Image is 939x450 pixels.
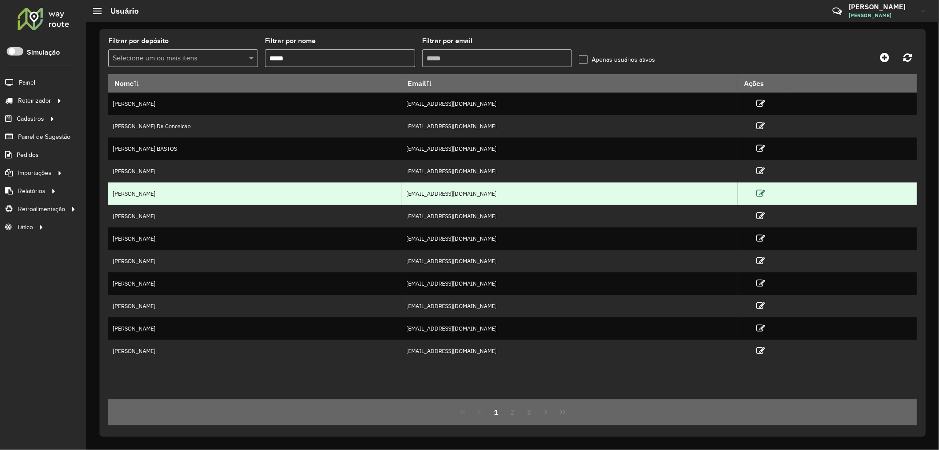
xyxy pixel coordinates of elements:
label: Simulação [27,47,60,58]
a: Editar [756,232,765,244]
h2: Usuário [102,6,139,16]
td: [PERSON_NAME] [108,227,402,250]
td: [EMAIL_ADDRESS][DOMAIN_NAME] [402,205,738,227]
span: Relatórios [18,186,45,196]
td: [EMAIL_ADDRESS][DOMAIN_NAME] [402,317,738,340]
a: Editar [756,97,765,109]
th: Nome [108,74,402,93]
button: Next Page [538,404,554,420]
span: Retroalimentação [18,205,65,214]
td: [EMAIL_ADDRESS][DOMAIN_NAME] [402,227,738,250]
td: [PERSON_NAME] [108,205,402,227]
td: [PERSON_NAME] [108,160,402,182]
td: [PERSON_NAME] [108,250,402,272]
span: Cadastros [17,114,44,123]
td: [PERSON_NAME] [108,317,402,340]
td: [EMAIL_ADDRESS][DOMAIN_NAME] [402,182,738,205]
td: [EMAIL_ADDRESS][DOMAIN_NAME] [402,93,738,115]
th: Ações [738,74,791,93]
a: Editar [756,277,765,289]
td: [PERSON_NAME] [108,93,402,115]
td: [PERSON_NAME] [108,295,402,317]
span: Roteirizador [18,96,51,105]
label: Filtrar por depósito [108,36,169,46]
button: 1 [488,404,504,420]
a: Editar [756,210,765,222]
span: Importações [18,168,52,178]
label: Apenas usuários ativos [579,55,655,64]
td: [EMAIL_ADDRESS][DOMAIN_NAME] [402,250,738,272]
label: Filtrar por nome [265,36,316,46]
td: [EMAIL_ADDRESS][DOMAIN_NAME] [402,160,738,182]
td: [PERSON_NAME] [108,272,402,295]
td: [EMAIL_ADDRESS][DOMAIN_NAME] [402,295,738,317]
td: [EMAIL_ADDRESS][DOMAIN_NAME] [402,272,738,295]
td: [PERSON_NAME] BASTOS [108,138,402,160]
span: Pedidos [17,150,39,160]
a: Editar [756,120,765,132]
span: Painel de Sugestão [18,132,70,141]
th: Email [402,74,738,93]
h3: [PERSON_NAME] [849,3,915,11]
a: Editar [756,300,765,312]
span: Painel [19,78,35,87]
a: Contato Rápido [828,2,847,21]
td: [PERSON_NAME] Da Conceicao [108,115,402,138]
td: [PERSON_NAME] [108,340,402,362]
span: Tático [17,223,33,232]
label: Filtrar por email [422,36,472,46]
a: Editar [756,322,765,334]
td: [EMAIL_ADDRESS][DOMAIN_NAME] [402,138,738,160]
span: [PERSON_NAME] [849,11,915,19]
a: Editar [756,345,765,357]
button: 2 [504,404,521,420]
button: Last Page [554,404,571,420]
a: Editar [756,142,765,154]
td: [PERSON_NAME] [108,182,402,205]
button: 3 [521,404,538,420]
a: Editar [756,165,765,177]
td: [EMAIL_ADDRESS][DOMAIN_NAME] [402,115,738,138]
td: [EMAIL_ADDRESS][DOMAIN_NAME] [402,340,738,362]
a: Editar [756,255,765,267]
a: Editar [756,187,765,199]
